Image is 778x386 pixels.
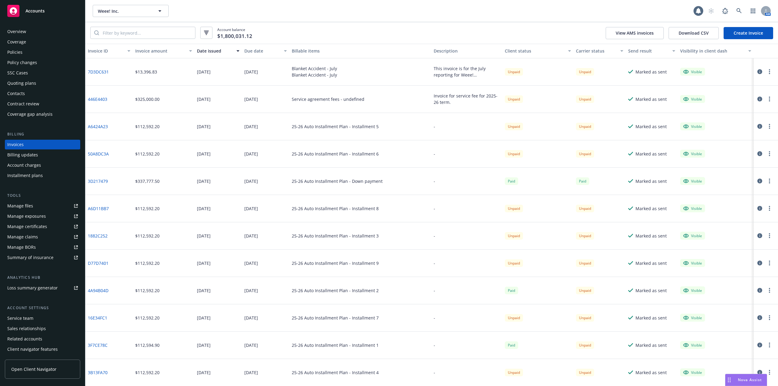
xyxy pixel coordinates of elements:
div: $325,000.00 [135,96,160,102]
a: 3D217479 [88,178,108,184]
div: [DATE] [244,123,258,130]
div: $112,592.20 [135,315,160,321]
span: Open Client Navigator [11,366,57,372]
div: - [434,369,435,376]
div: Visible [683,69,702,74]
div: Invoice ID [88,48,124,54]
div: Billing updates [7,150,38,160]
div: Policy changes [7,58,37,67]
span: Nova Assist [738,377,762,382]
a: Related accounts [5,334,80,344]
div: Unpaid [576,95,594,103]
div: Visible [683,233,702,238]
div: 25-26 Auto Installment Plan - Down payment [292,178,383,184]
div: Unpaid [576,287,594,294]
div: Date issued [197,48,233,54]
div: Marked as sent [635,151,667,157]
div: [DATE] [197,123,211,130]
div: Paid [505,341,518,349]
div: Unpaid [505,232,523,240]
div: [DATE] [197,369,211,376]
div: [DATE] [197,315,211,321]
button: Invoice ID [85,44,133,58]
div: Blanket Accident - July [292,65,337,72]
div: 25-26 Auto Installment Plan - Installment 2 [292,287,379,294]
div: Marked as sent [635,287,667,294]
div: Unpaid [576,123,594,130]
div: - [434,205,435,212]
div: Marked as sent [635,342,667,348]
div: [DATE] [244,69,258,75]
a: Sales relationships [5,324,80,333]
a: Loss summary generator [5,283,80,293]
input: Filter by keyword... [99,27,195,39]
div: Summary of insurance [7,253,53,262]
a: 3F7CE78C [88,342,108,348]
a: Manage certificates [5,222,80,231]
a: Contacts [5,89,80,98]
a: Client navigator features [5,344,80,354]
button: Client status [502,44,573,58]
div: [DATE] [197,96,211,102]
span: Accounts [26,9,45,13]
div: Visible [683,260,702,266]
div: Paid [505,177,518,185]
div: $112,592.20 [135,233,160,239]
div: Coverage [7,37,26,47]
button: Send result [626,44,678,58]
div: Marked as sent [635,233,667,239]
div: - [434,260,435,266]
div: Drag to move [725,374,733,386]
a: D77D7401 [88,260,108,266]
div: Visible [683,288,702,293]
div: Manage certificates [7,222,47,231]
div: Unpaid [576,314,594,322]
div: Marked as sent [635,205,667,212]
div: 25-26 Auto Installment Plan - Installment 1 [292,342,379,348]
div: Contract review [7,99,39,109]
div: Paid [505,287,518,294]
button: Due date [242,44,289,58]
div: Visible [683,178,702,184]
div: Billable items [292,48,429,54]
a: 446E4403 [88,96,107,102]
div: Quoting plans [7,78,36,88]
div: Visible [683,370,702,375]
div: [DATE] [197,233,211,239]
div: [DATE] [197,69,211,75]
div: 25-26 Auto Installment Plan - Installment 9 [292,260,379,266]
div: Unpaid [505,369,523,376]
span: Manage exposures [5,211,80,221]
div: [DATE] [197,287,211,294]
button: Billable items [289,44,432,58]
a: A6D11BB7 [88,205,109,212]
div: 25-26 Auto Installment Plan - Installment 4 [292,369,379,376]
div: [DATE] [244,151,258,157]
a: Coverage [5,37,80,47]
div: Carrier status [576,48,617,54]
div: Client status [505,48,564,54]
div: Manage claims [7,232,38,242]
div: Marked as sent [635,178,667,184]
a: Accounts [5,2,80,19]
a: Manage BORs [5,242,80,252]
div: [DATE] [244,287,258,294]
div: Loss summary generator [7,283,58,293]
div: Unpaid [576,150,594,158]
button: Invoice amount [133,44,194,58]
div: Contacts [7,89,25,98]
a: Service team [5,313,80,323]
div: [DATE] [244,205,258,212]
div: Related accounts [7,334,42,344]
div: Visible [683,342,702,348]
div: Visible [683,96,702,102]
a: 4A94B04D [88,287,108,294]
div: Unpaid [505,123,523,130]
div: $13,396.83 [135,69,157,75]
div: This invoice is for the July reporting for Weee! [MEDICAL_DATA] Policies for both CA and All Othe... [434,65,500,78]
div: Installment plans [7,171,43,180]
div: Sales relationships [7,324,46,333]
div: Marked as sent [635,369,667,376]
a: Policy changes [5,58,80,67]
